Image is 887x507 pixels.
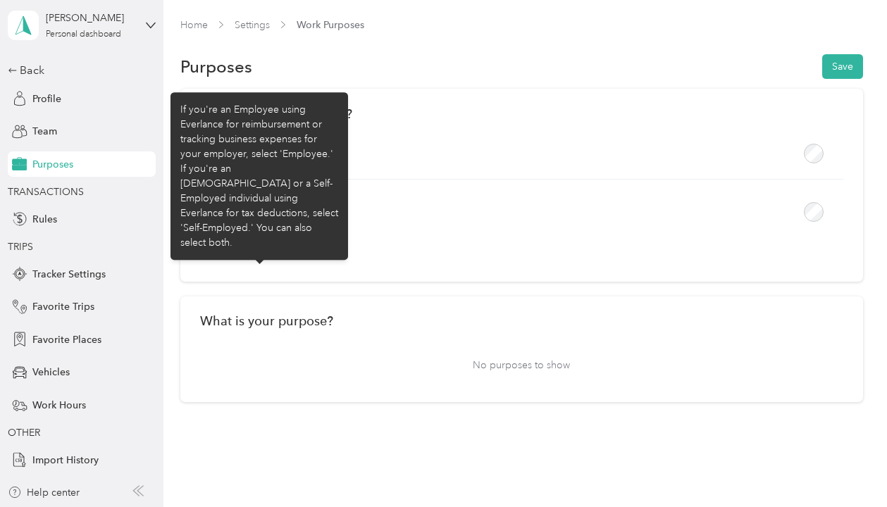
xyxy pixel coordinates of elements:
a: Home [180,19,208,31]
span: TRIPS [8,241,33,253]
h1: Purposes [180,59,252,74]
button: Help center [8,485,80,500]
span: Import History [32,453,99,468]
p: No purposes to show [200,348,843,382]
span: Team [32,124,57,139]
span: Vehicles [32,365,70,380]
iframe: Everlance-gr Chat Button Frame [808,428,887,507]
span: Favorite Trips [32,299,94,314]
div: If you're an Employee using Everlance for reimbursement or tracking business expenses for your em... [170,92,348,260]
span: Tracker Settings [32,267,106,282]
span: OTHER [8,427,40,439]
span: Purposes [32,157,73,172]
div: Back [8,62,149,79]
div: [PERSON_NAME] [46,11,134,25]
button: Save [822,54,863,79]
h2: What is your purpose? [200,313,843,328]
p: Which should I choose? [200,250,321,261]
span: Work Hours [32,398,86,413]
span: Rules [32,212,57,227]
h2: What is your work status? [200,106,843,121]
span: TRANSACTIONS [8,186,84,198]
div: Personal dashboard [46,30,121,39]
a: Settings [235,19,270,31]
span: Profile [32,92,61,106]
span: Favorite Places [32,332,101,347]
span: Work Purposes [297,18,364,32]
